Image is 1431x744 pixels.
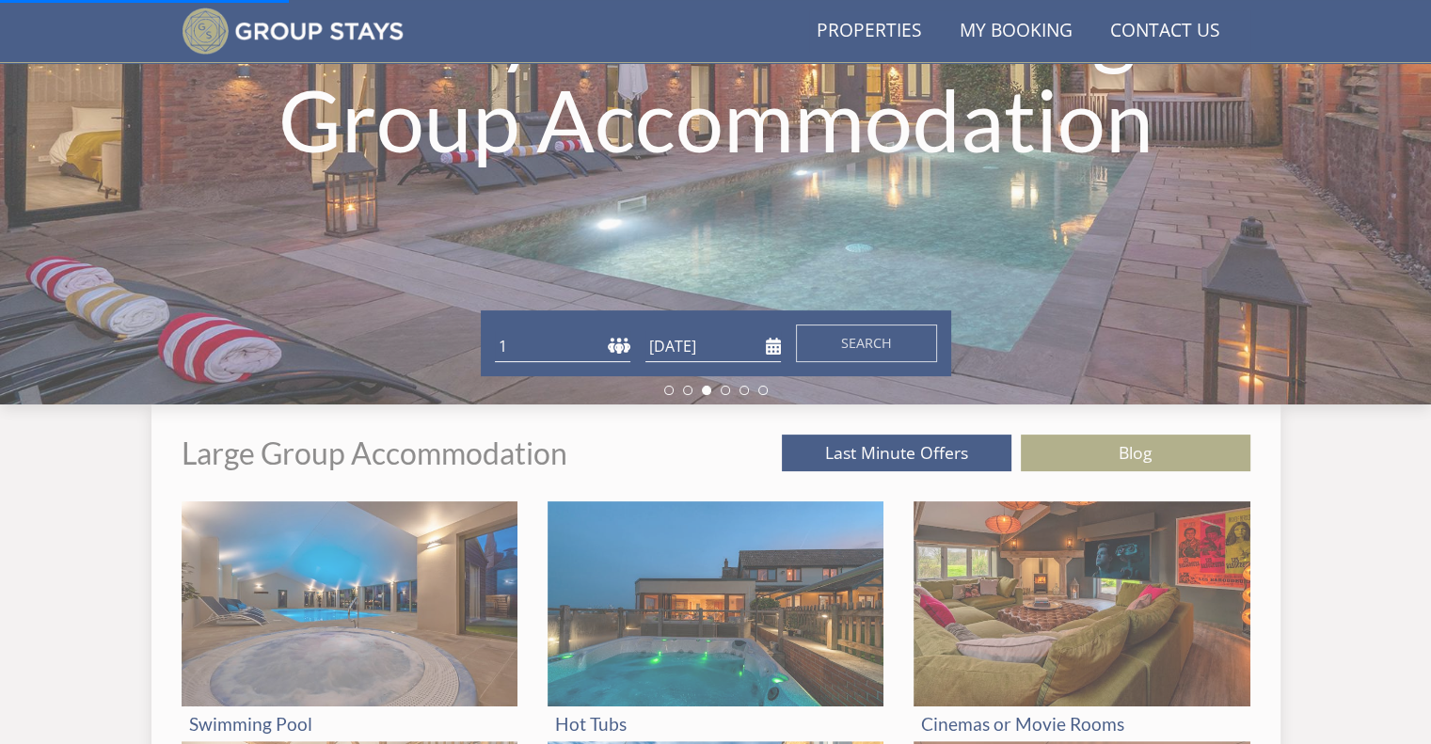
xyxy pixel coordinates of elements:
button: Search [796,325,937,362]
a: 'Cinemas or Movie Rooms' - Large Group Accommodation Holiday Ideas Cinemas or Movie Rooms [914,501,1249,741]
a: My Booking [952,10,1080,53]
input: Arrival Date [645,331,781,362]
h3: Cinemas or Movie Rooms [921,714,1242,734]
a: Contact Us [1103,10,1228,53]
span: Search [841,334,892,352]
h1: Large Group Accommodation [182,436,567,469]
a: Blog [1021,435,1250,471]
a: Last Minute Offers [782,435,1011,471]
h3: Swimming Pool [189,714,510,734]
img: 'Cinemas or Movie Rooms' - Large Group Accommodation Holiday Ideas [914,501,1249,706]
img: Group Stays [182,8,405,55]
h3: Hot Tubs [555,714,876,734]
a: 'Hot Tubs' - Large Group Accommodation Holiday Ideas Hot Tubs [548,501,883,741]
img: 'Hot Tubs' - Large Group Accommodation Holiday Ideas [548,501,883,706]
a: 'Swimming Pool' - Large Group Accommodation Holiday Ideas Swimming Pool [182,501,517,741]
img: 'Swimming Pool' - Large Group Accommodation Holiday Ideas [182,501,517,706]
a: Properties [809,10,930,53]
